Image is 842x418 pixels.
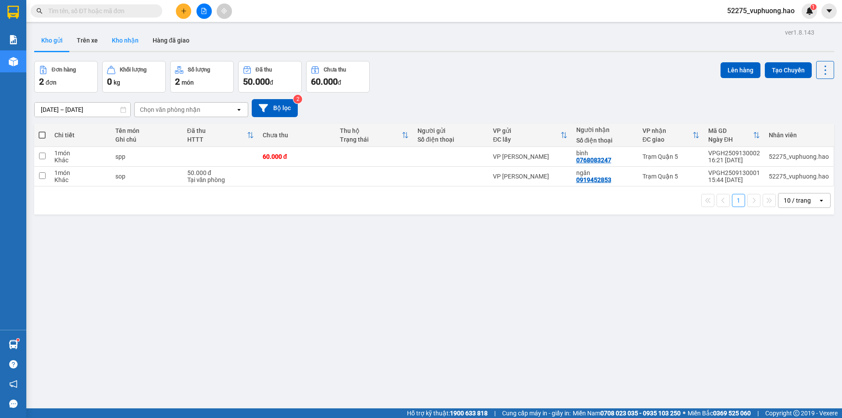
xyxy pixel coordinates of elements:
[35,103,130,117] input: Select a date range.
[340,136,402,143] div: Trạng thái
[114,79,120,86] span: kg
[9,360,18,368] span: question-circle
[806,7,813,15] img: icon-new-feature
[235,106,243,113] svg: open
[187,169,254,176] div: 50.000 đ
[11,11,55,55] img: logo.jpg
[293,95,302,104] sup: 2
[54,169,107,176] div: 1 món
[502,408,571,418] span: Cung cấp máy in - giấy in:
[188,67,210,73] div: Số lượng
[494,408,496,418] span: |
[576,176,611,183] div: 0919452853
[82,21,367,32] li: 26 Phó Cơ Điều, Phường 12
[721,62,760,78] button: Lên hàng
[54,150,107,157] div: 1 món
[9,400,18,408] span: message
[11,64,153,78] b: GỬI : VP [PERSON_NAME]
[638,124,704,147] th: Toggle SortBy
[140,105,200,114] div: Chọn văn phòng nhận
[256,67,272,73] div: Đã thu
[9,340,18,349] img: warehouse-icon
[181,8,187,14] span: plus
[52,67,76,73] div: Đơn hàng
[252,99,298,117] button: Bộ lọc
[263,153,332,160] div: 60.000 đ
[821,4,837,19] button: caret-down
[54,157,107,164] div: Khác
[784,196,811,205] div: 10 / trang
[120,67,146,73] div: Khối lượng
[182,79,194,86] span: món
[708,127,753,134] div: Mã GD
[340,127,402,134] div: Thu hộ
[812,4,815,10] span: 1
[642,173,699,180] div: Trạm Quận 5
[642,153,699,160] div: Trạm Quận 5
[146,30,196,51] button: Hàng đã giao
[713,410,751,417] strong: 0369 525 060
[489,124,571,147] th: Toggle SortBy
[642,127,692,134] div: VP nhận
[720,5,802,16] span: 52275_vuphuong.hao
[9,57,18,66] img: warehouse-icon
[306,61,370,93] button: Chưa thu60.000đ
[407,408,488,418] span: Hỗ trợ kỹ thuật:
[115,153,178,160] div: spp
[765,62,812,78] button: Tạo Chuyến
[34,61,98,93] button: Đơn hàng2đơn
[708,136,753,143] div: Ngày ĐH
[450,410,488,417] strong: 1900 633 818
[600,410,681,417] strong: 0708 023 035 - 0935 103 250
[785,28,814,37] div: ver 1.8.143
[187,136,247,143] div: HTTT
[102,61,166,93] button: Khối lượng0kg
[217,4,232,19] button: aim
[335,124,413,147] th: Toggle SortBy
[324,67,346,73] div: Chưa thu
[176,4,191,19] button: plus
[708,176,760,183] div: 15:44 [DATE]
[417,136,484,143] div: Số điện thoại
[683,411,685,415] span: ⚪️
[576,157,611,164] div: 0768083247
[46,79,57,86] span: đơn
[115,173,178,180] div: sop
[183,124,258,147] th: Toggle SortBy
[573,408,681,418] span: Miền Nam
[243,76,270,87] span: 50.000
[708,157,760,164] div: 16:21 [DATE]
[769,153,829,160] div: 52275_vuphuong.hao
[82,32,367,43] li: Hotline: 02839552959
[107,76,112,87] span: 0
[201,8,207,14] span: file-add
[170,61,234,93] button: Số lượng2món
[187,176,254,183] div: Tại văn phòng
[17,339,19,341] sup: 1
[793,410,799,416] span: copyright
[36,8,43,14] span: search
[769,173,829,180] div: 52275_vuphuong.hao
[493,136,560,143] div: ĐC lấy
[311,76,338,87] span: 60.000
[708,169,760,176] div: VPGH2509130001
[417,127,484,134] div: Người gửi
[642,136,692,143] div: ĐC giao
[810,4,817,10] sup: 1
[493,173,567,180] div: VP [PERSON_NAME]
[769,132,829,139] div: Nhân viên
[263,132,332,139] div: Chưa thu
[576,169,634,176] div: ngân
[708,150,760,157] div: VPGH2509130002
[493,127,560,134] div: VP gửi
[732,194,745,207] button: 1
[34,30,70,51] button: Kho gửi
[238,61,302,93] button: Đã thu50.000đ
[688,408,751,418] span: Miền Bắc
[115,127,178,134] div: Tên món
[576,137,634,144] div: Số điện thoại
[39,76,44,87] span: 2
[576,126,634,133] div: Người nhận
[825,7,833,15] span: caret-down
[9,35,18,44] img: solution-icon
